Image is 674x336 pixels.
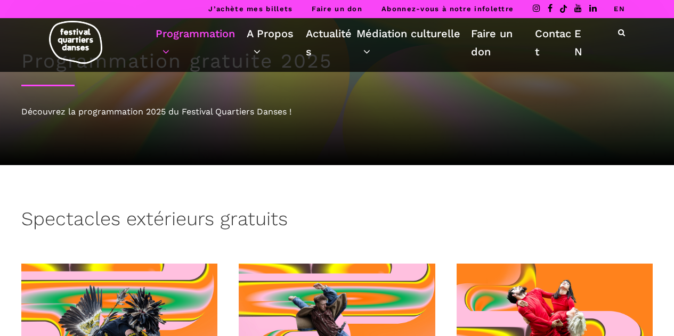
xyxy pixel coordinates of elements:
a: Médiation culturelle [356,24,472,61]
a: EN [614,5,625,13]
a: Actualités [306,24,356,61]
a: Faire un don [312,5,362,13]
a: EN [574,24,589,61]
a: Contact [535,24,574,61]
a: Programmation [156,24,247,61]
h3: Spectacles extérieurs gratuits [21,208,288,234]
img: logo-fqd-med [49,21,102,64]
a: A Propos [247,24,306,61]
a: Abonnez-vous à notre infolettre [381,5,514,13]
a: J’achète mes billets [208,5,293,13]
a: Faire un don [471,24,534,61]
div: Découvrez la programmation 2025 du Festival Quartiers Danses ! [21,105,653,119]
